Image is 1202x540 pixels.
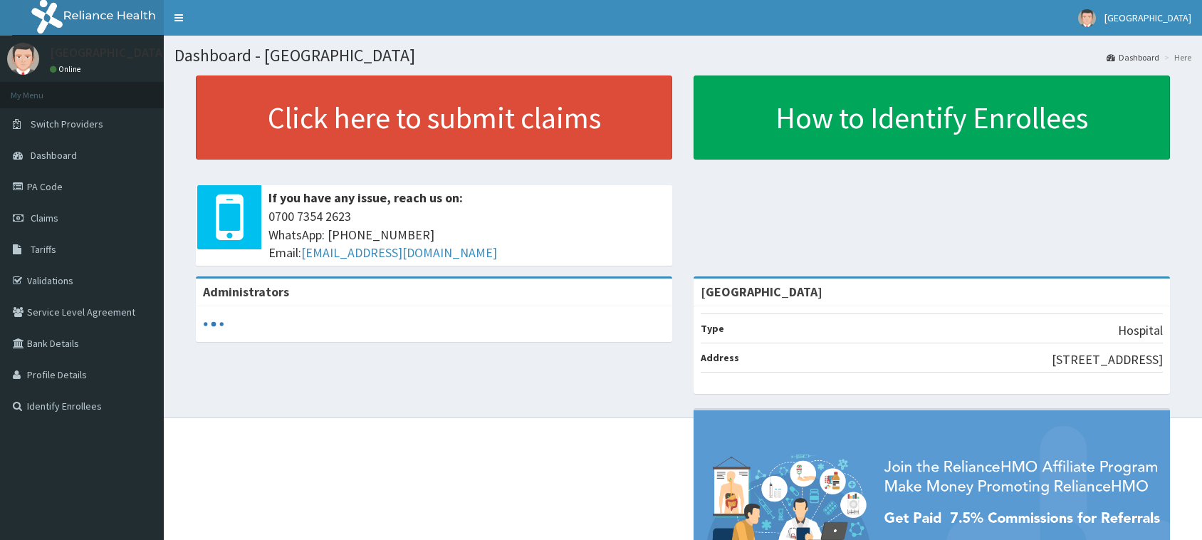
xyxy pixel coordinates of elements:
span: Dashboard [31,149,77,162]
p: [STREET_ADDRESS] [1052,351,1163,369]
a: Online [50,64,84,74]
img: User Image [1078,9,1096,27]
b: If you have any issue, reach us on: [268,189,463,206]
a: How to Identify Enrollees [694,76,1170,160]
span: [GEOGRAPHIC_DATA] [1104,11,1191,24]
b: Address [701,351,739,364]
a: Click here to submit claims [196,76,672,160]
span: Switch Providers [31,118,103,130]
li: Here [1161,51,1191,63]
b: Type [701,322,724,335]
svg: audio-loading [203,313,224,335]
p: Hospital [1118,321,1163,340]
b: Administrators [203,284,289,300]
strong: [GEOGRAPHIC_DATA] [701,284,822,300]
span: Claims [31,212,58,224]
p: [GEOGRAPHIC_DATA] [50,46,167,59]
span: 0700 7354 2623 WhatsApp: [PHONE_NUMBER] Email: [268,207,665,262]
a: [EMAIL_ADDRESS][DOMAIN_NAME] [301,244,497,261]
h1: Dashboard - [GEOGRAPHIC_DATA] [174,46,1191,65]
img: User Image [7,43,39,75]
a: Dashboard [1107,51,1159,63]
span: Tariffs [31,243,56,256]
